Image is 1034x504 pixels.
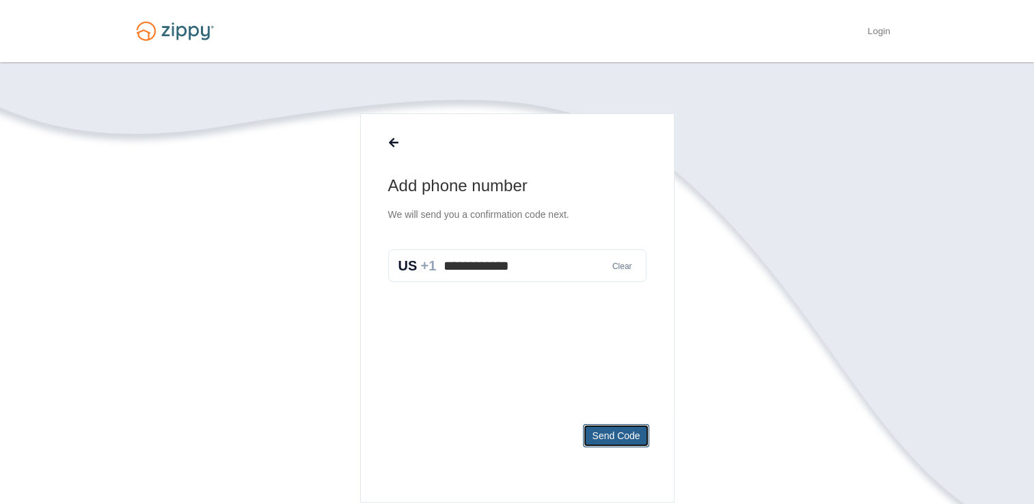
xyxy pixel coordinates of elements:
[583,424,649,447] button: Send Code
[128,15,222,47] img: Logo
[608,260,636,273] button: Clear
[388,208,647,222] p: We will send you a confirmation code next.
[388,175,647,197] h1: Add phone number
[867,26,890,40] a: Login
